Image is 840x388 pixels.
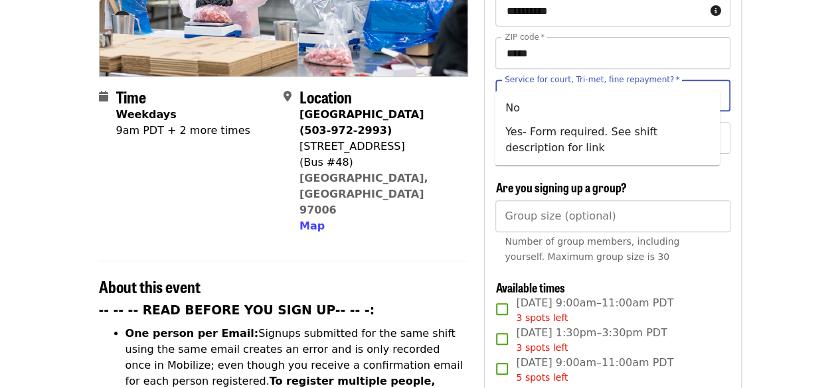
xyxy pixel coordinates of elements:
[299,85,352,108] span: Location
[495,200,730,232] input: [object Object]
[299,108,424,137] strong: [GEOGRAPHIC_DATA] (503-972-2993)
[116,123,250,139] div: 9am PDT + 2 more times
[495,279,564,296] span: Available times
[516,342,568,353] span: 3 spots left
[711,5,721,17] i: circle-info icon
[299,139,458,155] div: [STREET_ADDRESS]
[495,178,626,196] span: Are you signing up a group?
[516,325,667,355] span: [DATE] 1:30pm–3:30pm PDT
[516,312,568,323] span: 3 spots left
[126,327,259,340] strong: One person per Email:
[495,120,720,160] li: Yes- Form required. See shift description for link
[99,90,108,103] i: calendar icon
[505,76,680,84] label: Service for court, Tri-met, fine repayment?
[690,86,709,105] button: Clear
[299,172,428,216] a: [GEOGRAPHIC_DATA], [GEOGRAPHIC_DATA] 97006
[516,355,673,385] span: [DATE] 9:00am–11:00am PDT
[299,220,325,232] span: Map
[284,90,292,103] i: map-marker-alt icon
[516,372,568,383] span: 5 spots left
[495,37,730,69] input: ZIP code
[299,155,458,170] div: (Bus #48)
[707,86,726,105] button: Close
[116,108,177,121] strong: Weekdays
[99,303,375,317] strong: -- -- -- READ BEFORE YOU SIGN UP-- -- -:
[495,96,720,120] li: No
[516,295,673,325] span: [DATE] 9:00am–11:00am PDT
[99,275,201,298] span: About this event
[299,218,325,234] button: Map
[505,236,679,262] span: Number of group members, including yourself. Maximum group size is 30
[116,85,146,108] span: Time
[505,33,545,41] label: ZIP code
